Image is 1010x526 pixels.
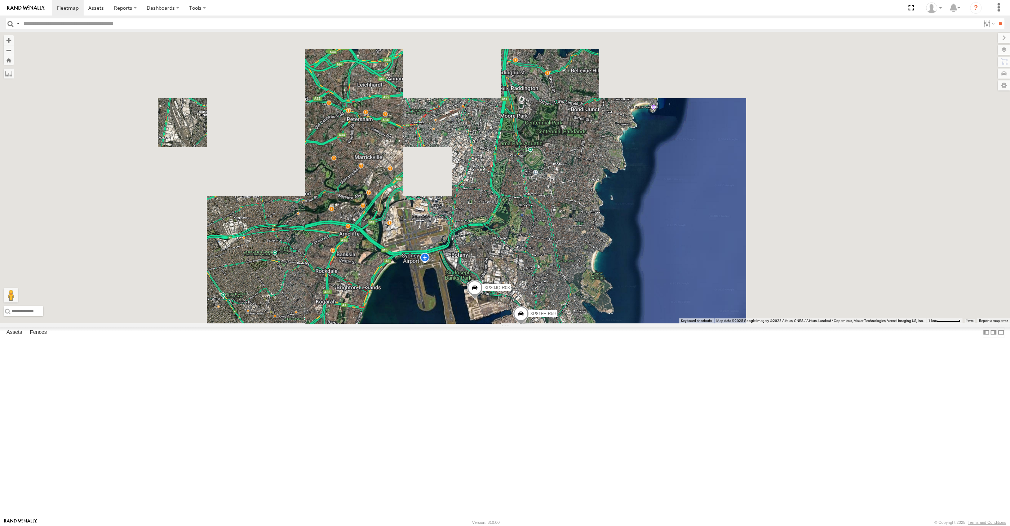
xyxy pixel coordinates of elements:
button: Keyboard shortcuts [681,318,712,323]
span: 1 km [928,319,936,323]
label: Search Query [15,18,21,29]
a: Visit our Website [4,519,37,526]
button: Zoom Home [4,55,14,65]
span: Map data ©2025 Google Imagery ©2025 Airbus, CNES / Airbus, Landsat / Copernicus, Maxar Technologi... [716,319,924,323]
img: rand-logo.svg [7,5,45,10]
label: Map Settings [998,80,1010,90]
label: Fences [26,327,50,337]
i: ? [970,2,982,14]
label: Hide Summary Table [997,327,1005,338]
a: Report a map error [979,319,1008,323]
a: Terms (opens in new tab) [966,319,974,322]
div: © Copyright 2025 - [934,520,1006,525]
label: Assets [3,327,26,337]
button: Zoom in [4,35,14,45]
div: Version: 310.00 [472,520,500,525]
div: Quang MAC [923,3,944,13]
a: Terms and Conditions [968,520,1006,525]
label: Dock Summary Table to the Left [983,327,990,338]
button: Map Scale: 1 km per 63 pixels [926,318,962,323]
label: Dock Summary Table to the Right [990,327,997,338]
label: Search Filter Options [980,18,996,29]
button: Zoom out [4,45,14,55]
span: XP30JQ-R03 [484,285,510,290]
label: Measure [4,68,14,79]
button: Drag Pegman onto the map to open Street View [4,288,18,302]
span: XP81FE-R59 [530,311,556,316]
